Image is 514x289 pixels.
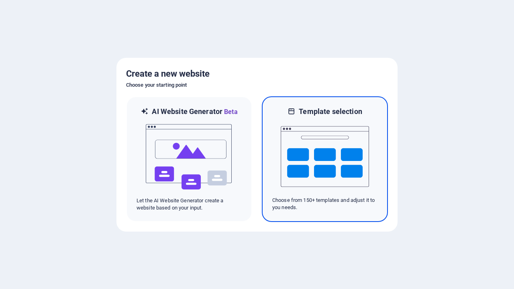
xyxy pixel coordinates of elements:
h5: Create a new website [126,67,388,80]
h6: AI Website Generator [152,107,237,117]
h6: Choose your starting point [126,80,388,90]
div: Template selectionChoose from 150+ templates and adjust it to you needs. [262,96,388,222]
h6: Template selection [299,107,362,116]
div: AI Website GeneratorBetaaiLet the AI Website Generator create a website based on your input. [126,96,252,222]
p: Let the AI Website Generator create a website based on your input. [137,197,242,212]
span: Beta [222,108,238,116]
p: Choose from 150+ templates and adjust it to you needs. [272,197,377,211]
img: ai [145,117,233,197]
